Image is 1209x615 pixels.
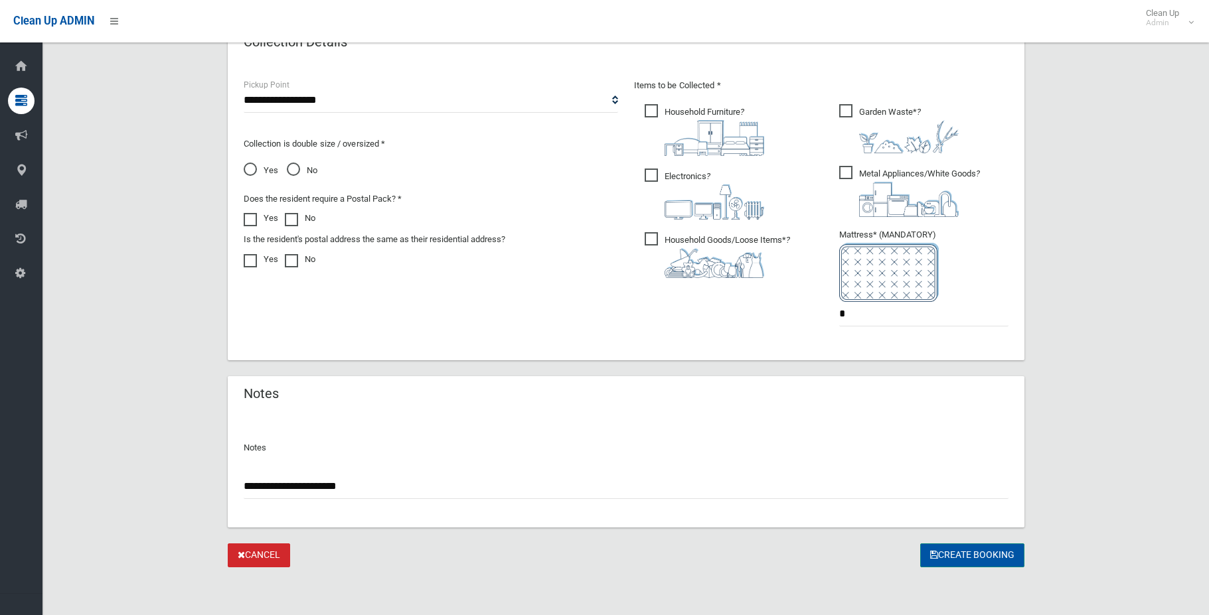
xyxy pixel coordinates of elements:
button: Create Booking [920,543,1024,568]
i: ? [859,107,959,153]
span: Yes [244,163,278,178]
span: Clean Up [1139,8,1192,28]
p: Notes [244,440,1008,456]
a: Cancel [228,543,290,568]
span: No [287,163,317,178]
label: No [285,210,315,226]
header: Notes [228,381,295,407]
span: Household Goods/Loose Items* [645,232,790,278]
label: Does the resident require a Postal Pack? * [244,191,402,207]
span: Electronics [645,169,764,220]
label: No [285,251,315,267]
span: Household Furniture [645,104,764,156]
img: e7408bece873d2c1783593a074e5cb2f.png [839,243,939,302]
img: 36c1b0289cb1767239cdd3de9e694f19.png [859,182,959,217]
span: Clean Up ADMIN [13,15,94,27]
span: Garden Waste* [839,104,959,153]
i: ? [665,171,764,220]
img: aa9efdbe659d29b613fca23ba79d85cb.png [665,120,764,156]
span: Mattress* (MANDATORY) [839,230,1008,302]
i: ? [859,169,980,217]
img: 394712a680b73dbc3d2a6a3a7ffe5a07.png [665,184,764,220]
p: Collection is double size / oversized * [244,136,618,152]
span: Metal Appliances/White Goods [839,166,980,217]
label: Yes [244,210,278,226]
i: ? [665,107,764,156]
p: Items to be Collected * [634,78,1008,94]
small: Admin [1146,18,1179,28]
label: Is the resident's postal address the same as their residential address? [244,232,505,247]
img: b13cc3517677393f34c0a387616ef184.png [665,248,764,278]
i: ? [665,235,790,278]
label: Yes [244,251,278,267]
img: 4fd8a5c772b2c999c83690221e5242e0.png [859,120,959,153]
